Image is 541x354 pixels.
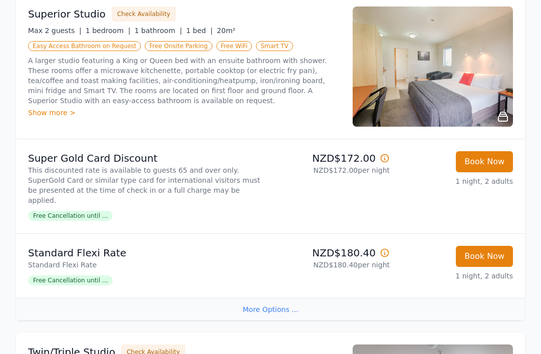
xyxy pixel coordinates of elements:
span: Free WiFi [216,42,252,52]
span: Max 2 guests | [28,27,82,35]
span: Free Cancellation until ... [28,276,113,286]
button: Check Availability [112,7,176,22]
p: NZD$172.00 [275,152,390,166]
p: Standard Flexi Rate [28,246,266,260]
span: Smart TV [256,42,293,52]
p: NZD$180.40 per night [275,260,390,270]
span: 1 bathroom | [134,27,182,35]
span: 1 bedroom | [86,27,131,35]
span: Easy Access Bathroom on Request [28,42,141,52]
p: 1 night, 2 adults [398,177,513,187]
p: 1 night, 2 adults [398,271,513,281]
h3: Superior Studio [28,8,106,22]
p: NZD$180.40 [275,246,390,260]
div: Show more > [28,108,341,118]
span: 20m² [217,27,235,35]
p: This discounted rate is available to guests 65 and over only. SuperGold Card or similar type card... [28,166,266,206]
span: Free Onsite Parking [145,42,212,52]
p: Standard Flexi Rate [28,260,266,270]
p: Super Gold Card Discount [28,152,266,166]
span: Free Cancellation until ... [28,211,113,221]
button: Book Now [456,152,513,173]
p: NZD$172.00 per night [275,166,390,176]
p: A larger studio featuring a King or Queen bed with an ensuite bathroom with shower. These rooms o... [28,56,341,106]
button: Book Now [456,246,513,267]
span: 1 bed | [186,27,212,35]
div: More Options ... [16,298,525,321]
